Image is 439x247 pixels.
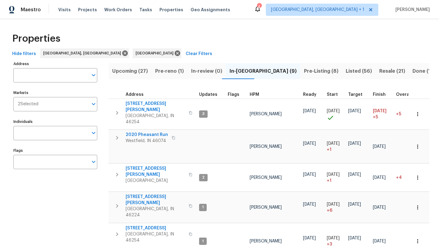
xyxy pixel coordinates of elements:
span: [DATE] [303,172,316,177]
span: [GEOGRAPHIC_DATA], [GEOGRAPHIC_DATA] + 1 [271,7,364,13]
span: 2020 Pheasant Run [126,132,168,138]
div: Target renovation project end date [348,92,368,97]
span: Work Orders [104,7,132,13]
span: [PERSON_NAME] [250,239,282,243]
button: Open [89,71,98,79]
span: Pre-Listing (8) [304,67,338,75]
span: [DATE] [303,236,316,240]
span: [DATE] [348,109,361,113]
span: [PERSON_NAME] [250,205,282,210]
span: Start [327,92,338,97]
span: [DATE] [327,172,340,177]
span: [GEOGRAPHIC_DATA] [136,50,176,56]
span: [DATE] [348,141,361,146]
span: Address [126,92,144,97]
span: HPM [250,92,259,97]
span: [STREET_ADDRESS][PERSON_NAME] [126,101,185,113]
span: Flags [228,92,239,97]
span: +5 [373,114,378,120]
span: Tasks [139,8,152,12]
span: [DATE] [327,109,340,113]
span: Upcoming (27) [112,67,148,75]
span: [DATE] [373,239,386,243]
span: In-[GEOGRAPHIC_DATA] (9) [230,67,297,75]
span: [DATE] [373,109,387,113]
span: 1 [200,205,206,210]
td: 4 day(s) past target finish date [394,164,420,192]
td: Project started on time [324,99,346,130]
span: [STREET_ADDRESS][PERSON_NAME] [126,194,185,206]
span: [DATE] [348,236,361,240]
span: Resale (21) [379,67,405,75]
span: + 6 [327,207,332,214]
span: +5 [396,112,401,116]
span: [DATE] [373,176,386,180]
span: In-review (0) [191,67,222,75]
span: [DATE] [348,202,361,207]
span: 2 Selected [18,102,38,107]
span: 2 [200,175,207,180]
td: Scheduled to finish 5 day(s) late [370,99,394,130]
span: [GEOGRAPHIC_DATA], [GEOGRAPHIC_DATA] [43,50,123,56]
span: Clear Filters [186,50,212,58]
div: 4 [257,4,261,10]
span: Finish [373,92,386,97]
span: Updates [199,92,217,97]
span: [DATE] [327,236,340,240]
button: Clear Filters [183,48,215,60]
td: Project started 1 days late [324,130,346,163]
span: + 1 [327,147,331,153]
label: Markets [13,91,97,95]
span: + 1 [327,178,331,184]
span: [GEOGRAPHIC_DATA] [126,178,185,184]
span: [PERSON_NAME] [250,144,282,149]
div: [GEOGRAPHIC_DATA] [133,48,181,58]
label: Flags [13,149,97,152]
div: Actual renovation start date [327,92,343,97]
div: [GEOGRAPHIC_DATA], [GEOGRAPHIC_DATA] [40,48,129,58]
td: Project started 6 days late [324,192,346,223]
span: 1 [200,239,206,244]
span: Hide filters [12,50,36,58]
span: Visits [58,7,71,13]
span: +4 [396,176,402,180]
span: Maestro [21,7,41,13]
span: [DATE] [303,202,316,207]
span: [GEOGRAPHIC_DATA], IN 46254 [126,231,185,243]
button: Hide filters [10,48,38,60]
span: [GEOGRAPHIC_DATA], IN 46254 [126,113,185,125]
span: Properties [12,36,60,42]
span: [PERSON_NAME] [250,112,282,116]
div: Earliest renovation start date (first business day after COE or Checkout) [303,92,322,97]
span: [PERSON_NAME] [393,7,430,13]
label: Individuals [13,120,97,123]
span: [DATE] [327,202,340,207]
span: [DATE] [303,109,316,113]
span: Geo Assignments [191,7,230,13]
span: Projects [78,7,97,13]
div: Projected renovation finish date [373,92,391,97]
span: Target [348,92,362,97]
span: [DATE] [348,172,361,177]
label: Address [13,62,97,66]
span: [PERSON_NAME] [250,176,282,180]
span: [DATE] [327,141,340,146]
button: Open [89,129,98,137]
span: Listed (56) [346,67,372,75]
span: [DATE] [373,205,386,210]
span: [STREET_ADDRESS][PERSON_NAME] [126,165,185,178]
span: Properties [159,7,183,13]
span: Westfield, IN 46074 [126,138,168,144]
button: Open [89,100,98,108]
td: 5 day(s) past target finish date [394,99,420,130]
td: Project started 1 days late [324,164,346,192]
span: 3 [200,111,207,117]
span: [DATE] [373,144,386,149]
button: Open [89,158,98,166]
span: [GEOGRAPHIC_DATA], IN 46224 [126,206,185,218]
span: [STREET_ADDRESS] [126,225,185,231]
div: Days past target finish date [396,92,417,97]
span: Ready [303,92,316,97]
span: Pre-reno (1) [155,67,184,75]
span: Overall [396,92,412,97]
